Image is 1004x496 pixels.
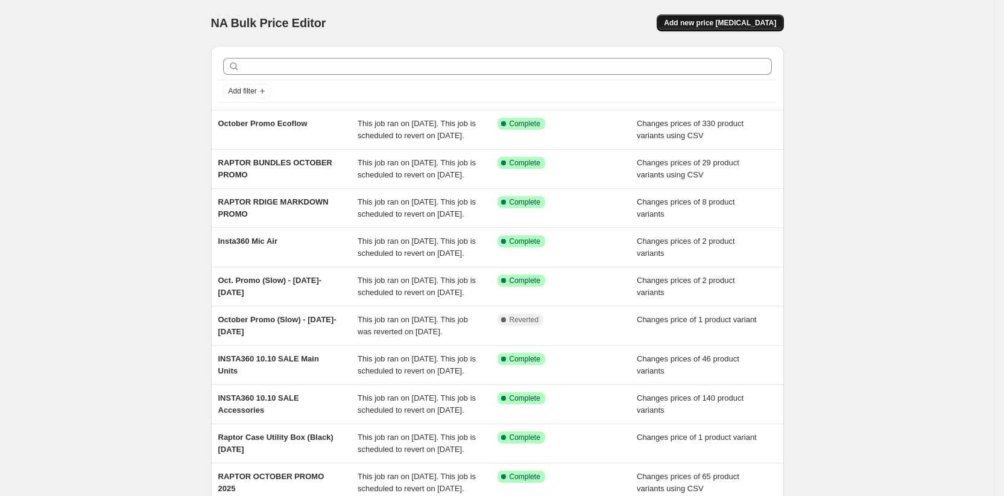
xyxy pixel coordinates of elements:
[637,158,739,179] span: Changes prices of 29 product variants using CSV
[218,237,278,246] span: Insta360 Mic Air
[637,237,735,258] span: Changes prices of 2 product variants
[510,276,540,285] span: Complete
[637,393,744,415] span: Changes prices of 140 product variants
[358,276,476,297] span: This job ran on [DATE]. This job is scheduled to revert on [DATE].
[358,158,476,179] span: This job ran on [DATE]. This job is scheduled to revert on [DATE].
[218,197,329,218] span: RAPTOR RDIGE MARKDOWN PROMO
[218,354,319,375] span: INSTA360 10.10 SALE Main Units
[637,276,735,297] span: Changes prices of 2 product variants
[637,315,757,324] span: Changes price of 1 product variant
[358,472,476,493] span: This job ran on [DATE]. This job is scheduled to revert on [DATE].
[358,354,476,375] span: This job ran on [DATE]. This job is scheduled to revert on [DATE].
[223,84,271,98] button: Add filter
[358,393,476,415] span: This job ran on [DATE]. This job is scheduled to revert on [DATE].
[211,16,326,30] span: NA Bulk Price Editor
[510,472,540,482] span: Complete
[358,237,476,258] span: This job ran on [DATE]. This job is scheduled to revert on [DATE].
[637,472,739,493] span: Changes prices of 65 product variants using CSV
[218,276,322,297] span: Oct. Promo (Slow) - [DATE]-[DATE]
[510,119,540,129] span: Complete
[510,158,540,168] span: Complete
[218,315,336,336] span: October Promo (Slow) - [DATE]-[DATE]
[218,119,308,128] span: October Promo Ecoflow
[218,433,333,454] span: Raptor Case Utility Box (Black) [DATE]
[637,197,735,218] span: Changes prices of 8 product variants
[358,119,476,140] span: This job ran on [DATE]. This job is scheduled to revert on [DATE].
[510,197,540,207] span: Complete
[229,86,257,96] span: Add filter
[510,315,539,325] span: Reverted
[358,197,476,218] span: This job ran on [DATE]. This job is scheduled to revert on [DATE].
[510,237,540,246] span: Complete
[664,18,776,28] span: Add new price [MEDICAL_DATA]
[510,393,540,403] span: Complete
[218,393,299,415] span: INSTA360 10.10 SALE Accessories
[657,14,783,31] button: Add new price [MEDICAL_DATA]
[510,354,540,364] span: Complete
[218,158,332,179] span: RAPTOR BUNDLES OCTOBER PROMO
[358,315,468,336] span: This job ran on [DATE]. This job was reverted on [DATE].
[637,433,757,442] span: Changes price of 1 product variant
[218,472,324,493] span: RAPTOR OCTOBER PROMO 2025
[510,433,540,442] span: Complete
[637,119,744,140] span: Changes prices of 330 product variants using CSV
[358,433,476,454] span: This job ran on [DATE]. This job is scheduled to revert on [DATE].
[637,354,739,375] span: Changes prices of 46 product variants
